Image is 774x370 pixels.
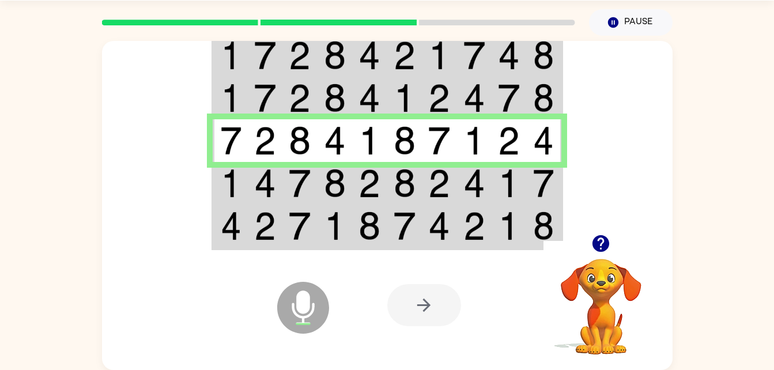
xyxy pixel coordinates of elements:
img: 8 [324,41,346,70]
img: 1 [428,41,450,70]
img: 4 [358,41,380,70]
img: 4 [254,169,276,198]
button: Pause [589,9,673,36]
img: 2 [463,212,485,240]
img: 8 [533,41,554,70]
img: 4 [221,212,241,240]
img: 8 [324,84,346,112]
img: 4 [428,212,450,240]
img: 2 [289,41,311,70]
img: 7 [221,126,241,155]
img: 8 [533,84,554,112]
img: 8 [358,212,380,240]
img: 7 [533,169,554,198]
img: 1 [221,41,241,70]
img: 4 [463,169,485,198]
img: 8 [394,126,416,155]
img: 2 [428,169,450,198]
img: 7 [254,41,276,70]
img: 2 [428,84,450,112]
img: 1 [463,126,485,155]
img: 7 [428,126,450,155]
img: 1 [221,169,241,198]
img: 7 [463,41,485,70]
img: 4 [324,126,346,155]
img: 2 [498,126,520,155]
img: 2 [289,84,311,112]
img: 8 [533,212,554,240]
img: 2 [358,169,380,198]
img: 7 [254,84,276,112]
img: 4 [358,84,380,112]
img: 1 [324,212,346,240]
img: 7 [289,169,311,198]
img: 1 [221,84,241,112]
img: 8 [324,169,346,198]
img: 7 [394,212,416,240]
img: 4 [498,41,520,70]
img: 4 [463,84,485,112]
img: 8 [394,169,416,198]
img: 2 [254,126,276,155]
img: 7 [498,84,520,112]
img: 1 [394,84,416,112]
img: 8 [289,126,311,155]
img: 1 [498,169,520,198]
img: 1 [498,212,520,240]
video: Your browser must support playing .mp4 files to use Literably. Please try using another browser. [543,241,659,356]
img: 7 [289,212,311,240]
img: 1 [358,126,380,155]
img: 2 [394,41,416,70]
img: 2 [254,212,276,240]
img: 4 [533,126,554,155]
